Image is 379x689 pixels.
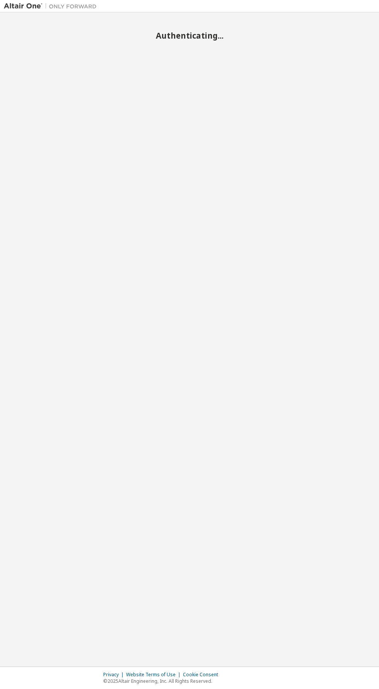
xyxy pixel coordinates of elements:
div: Website Terms of Use [126,672,183,678]
p: © 2025 Altair Engineering, Inc. All Rights Reserved. [103,678,223,684]
h2: Authenticating... [4,31,375,41]
div: Privacy [103,672,126,678]
img: Altair One [4,2,101,10]
div: Cookie Consent [183,672,223,678]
